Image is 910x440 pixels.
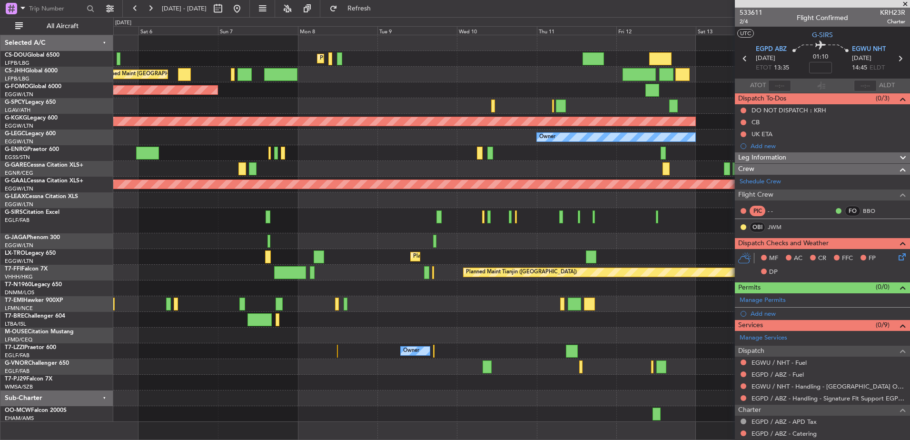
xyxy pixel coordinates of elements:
[845,206,861,216] div: FO
[769,254,778,263] span: MF
[115,19,131,27] div: [DATE]
[752,370,804,379] a: EGPD / ABZ - Fuel
[738,190,773,200] span: Flight Crew
[794,254,802,263] span: AC
[5,194,78,200] a: G-LEAXCessna Citation XLS
[738,346,764,357] span: Dispatch
[738,282,761,293] span: Permits
[852,45,886,54] span: EGWU NHT
[5,147,59,152] a: G-ENRGPraetor 600
[403,344,419,358] div: Owner
[5,75,30,82] a: LFPB/LBG
[218,26,297,35] div: Sun 7
[377,26,457,35] div: Tue 9
[5,250,56,256] a: LX-TROLegacy 650
[876,320,890,330] span: (0/9)
[5,289,34,296] a: DNMM/LOS
[5,131,25,137] span: G-LEGC
[750,206,765,216] div: PIC
[5,60,30,67] a: LFPB/LBG
[738,405,761,416] span: Charter
[740,8,762,18] span: 533611
[740,177,781,187] a: Schedule Crew
[5,345,24,350] span: T7-LZZI
[738,93,786,104] span: Dispatch To-Dos
[5,266,48,272] a: T7-FFIFalcon 7X
[5,368,30,375] a: EGLF/FAB
[751,310,905,318] div: Add new
[5,376,52,382] a: T7-PJ29Falcon 7X
[696,26,775,35] div: Sat 13
[852,63,867,73] span: 14:45
[5,235,60,240] a: G-JAGAPhenom 300
[740,18,762,26] span: 2/4
[863,207,884,215] a: BBO
[5,408,67,413] a: OO-MCWFalcon 2000S
[5,217,30,224] a: EGLF/FAB
[5,235,27,240] span: G-JAGA
[5,305,33,312] a: LFMN/NCE
[752,430,817,438] a: EGPD / ABZ - Catering
[5,84,61,90] a: G-FOMOGlobal 6000
[768,207,789,215] div: - -
[876,282,890,292] span: (0/0)
[738,320,763,331] span: Services
[5,250,25,256] span: LX-TRO
[737,29,754,38] button: UTC
[813,52,828,62] span: 01:10
[752,106,826,114] div: DO NOT DISPATCH : KRH
[5,320,26,328] a: LTBA/ISL
[325,1,382,16] button: Refresh
[750,222,765,232] div: OBI
[25,23,100,30] span: All Aircraft
[738,238,829,249] span: Dispatch Checks and Weather
[738,164,754,175] span: Crew
[5,68,58,74] a: CS-JHHGlobal 6000
[752,394,905,402] a: EGPD / ABZ - Handling - Signature Flt Support EGPD / ABZ
[756,45,787,54] span: EGPD ABZ
[880,18,905,26] span: Charter
[5,185,33,192] a: EGGW/LTN
[738,152,786,163] span: Leg Information
[5,170,33,177] a: EGNR/CEG
[842,254,853,263] span: FFC
[752,382,905,390] a: EGWU / NHT - Handling - [GEOGRAPHIC_DATA] Ops EGWU/[GEOGRAPHIC_DATA]
[339,5,379,12] span: Refresh
[5,266,21,272] span: T7-FFI
[756,63,772,73] span: ETOT
[5,91,33,98] a: EGGW/LTN
[768,80,791,91] input: --:--
[5,313,65,319] a: T7-BREChallenger 604
[5,131,56,137] a: G-LEGCLegacy 600
[752,118,760,126] div: CB
[5,298,23,303] span: T7-EMI
[752,359,807,367] a: EGWU / NHT - Fuel
[5,84,29,90] span: G-FOMO
[818,254,826,263] span: CR
[5,194,25,200] span: G-LEAX
[5,408,31,413] span: OO-MCW
[751,142,905,150] div: Add new
[879,81,895,90] span: ALDT
[768,223,789,231] a: JWM
[5,138,33,145] a: EGGW/LTN
[5,178,27,184] span: G-GAAL
[5,282,62,288] a: T7-N1960Legacy 650
[5,298,63,303] a: T7-EMIHawker 900XP
[5,360,28,366] span: G-VNOR
[5,52,27,58] span: CS-DOU
[5,115,58,121] a: G-KGKGLegacy 600
[413,250,475,264] div: Planned Maint Dusseldorf
[5,201,33,208] a: EGGW/LTN
[5,210,23,215] span: G-SIRS
[162,4,207,13] span: [DATE] - [DATE]
[10,19,103,34] button: All Aircraft
[876,93,890,103] span: (0/3)
[29,1,84,16] input: Trip Number
[5,68,25,74] span: CS-JHH
[5,282,31,288] span: T7-N1960
[5,242,33,249] a: EGGW/LTN
[5,100,25,105] span: G-SPCY
[5,329,74,335] a: M-OUSECitation Mustang
[5,147,27,152] span: G-ENRG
